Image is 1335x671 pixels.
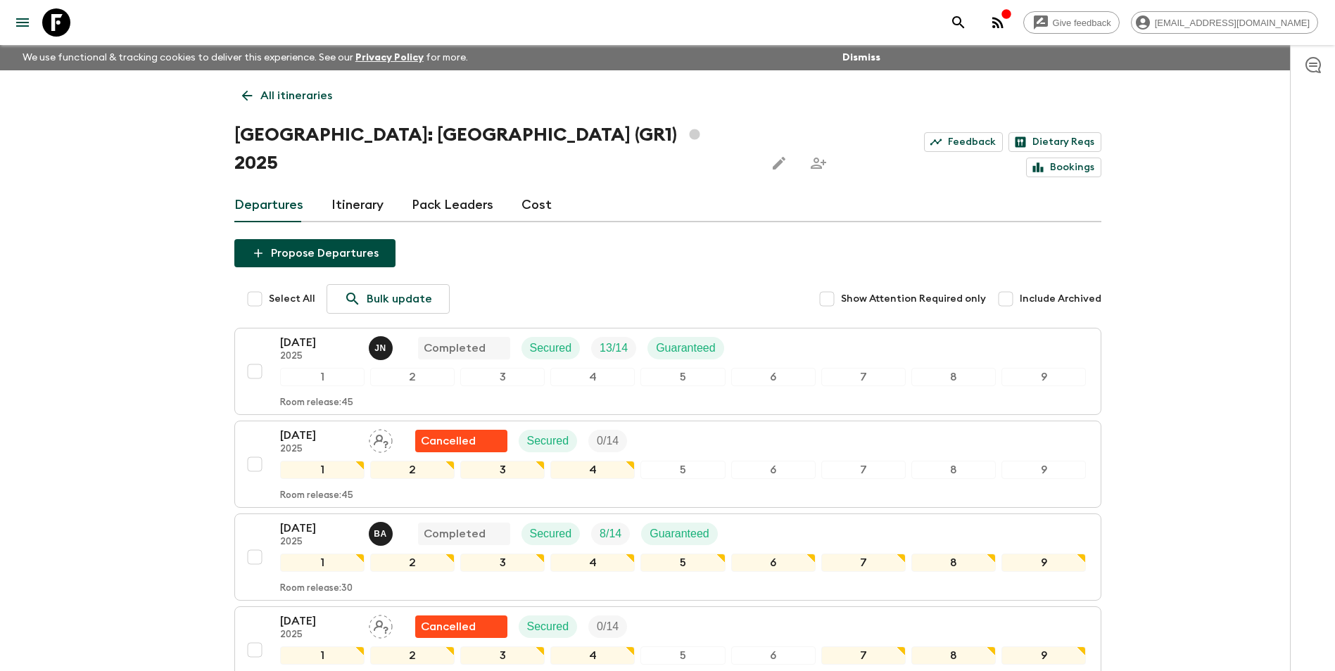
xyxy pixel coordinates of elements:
span: Assign pack leader [369,433,393,445]
div: Secured [519,615,578,638]
a: All itineraries [234,82,340,110]
a: Itinerary [331,188,384,222]
div: Trip Fill [588,430,627,452]
p: All itineraries [260,87,332,104]
div: 3 [460,646,545,665]
div: 7 [821,646,906,665]
a: Cost [521,188,552,222]
div: 7 [821,368,906,386]
div: 5 [640,554,725,572]
p: 13 / 14 [600,340,628,357]
div: 3 [460,368,545,386]
button: Dismiss [839,48,884,68]
div: 2 [370,461,455,479]
button: [DATE]2025Assign pack leaderFlash Pack cancellationSecuredTrip Fill123456789Room release:45 [234,421,1101,508]
div: 4 [550,461,635,479]
div: 6 [731,646,816,665]
p: [DATE] [280,334,358,351]
p: Room release: 30 [280,583,353,594]
div: 6 [731,554,816,572]
div: Secured [521,337,581,359]
p: Completed [424,525,486,542]
div: 8 [911,554,996,572]
p: 2025 [280,444,358,455]
button: Edit this itinerary [765,149,793,177]
div: 8 [911,461,996,479]
p: Completed [424,340,486,357]
div: 1 [280,461,365,479]
p: Bulk update [367,290,432,307]
a: Departures [234,188,303,222]
div: 8 [911,368,996,386]
a: Bookings [1026,158,1101,177]
div: [EMAIL_ADDRESS][DOMAIN_NAME] [1131,11,1318,34]
p: Room release: 45 [280,490,353,501]
span: Assign pack leader [369,619,393,630]
div: Flash Pack cancellation [415,430,507,452]
a: Bulk update [327,284,450,314]
div: 9 [1001,368,1086,386]
a: Give feedback [1023,11,1120,34]
a: Dietary Reqs [1008,132,1101,152]
button: search adventures [944,8,973,37]
div: 2 [370,646,455,665]
p: 2025 [280,351,358,362]
span: Select All [269,292,315,306]
button: menu [8,8,37,37]
p: Secured [527,433,569,449]
div: 6 [731,368,816,386]
button: Propose Departures [234,239,396,267]
p: 0 / 14 [597,618,619,635]
div: 9 [1001,461,1086,479]
p: Guaranteed [656,340,716,357]
div: 2 [370,554,455,572]
p: Cancelled [421,433,476,449]
div: Trip Fill [588,615,627,638]
p: Secured [530,525,572,542]
span: Give feedback [1045,18,1119,28]
span: Janita Nurmi [369,340,396,352]
p: [DATE] [280,520,358,537]
div: Flash Pack cancellation [415,615,507,638]
div: 3 [460,554,545,572]
div: 8 [911,646,996,665]
div: 7 [821,461,906,479]
span: Share this itinerary [804,149,833,177]
div: 5 [640,461,725,479]
p: Cancelled [421,618,476,635]
div: 1 [280,646,365,665]
p: [DATE] [280,427,358,444]
div: Secured [521,523,581,545]
div: 5 [640,646,725,665]
div: 6 [731,461,816,479]
div: 4 [550,554,635,572]
div: 2 [370,368,455,386]
span: Include Archived [1020,292,1101,306]
p: Room release: 45 [280,397,353,409]
a: Feedback [924,132,1003,152]
p: Secured [530,340,572,357]
p: 2025 [280,537,358,548]
button: [DATE]2025Janita NurmiCompletedSecuredTrip FillGuaranteed123456789Room release:45 [234,328,1101,415]
div: 4 [550,368,635,386]
span: Byron Anderson [369,526,396,537]
div: 5 [640,368,725,386]
div: 1 [280,368,365,386]
div: 7 [821,554,906,572]
div: Trip Fill [591,337,636,359]
div: Secured [519,430,578,452]
p: 0 / 14 [597,433,619,449]
p: 8 / 14 [600,525,621,542]
a: Pack Leaders [412,188,493,222]
span: Show Attention Required only [841,292,986,306]
button: [DATE]2025Byron AndersonCompletedSecuredTrip FillGuaranteed123456789Room release:30 [234,513,1101,601]
p: We use functional & tracking cookies to deliver this experience. See our for more. [17,45,474,70]
p: Secured [527,618,569,635]
p: Guaranteed [650,525,709,542]
h1: [GEOGRAPHIC_DATA]: [GEOGRAPHIC_DATA] (GR1) 2025 [234,121,754,177]
a: Privacy Policy [355,53,424,63]
div: 9 [1001,554,1086,572]
p: 2025 [280,630,358,641]
div: 3 [460,461,545,479]
p: [DATE] [280,613,358,630]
